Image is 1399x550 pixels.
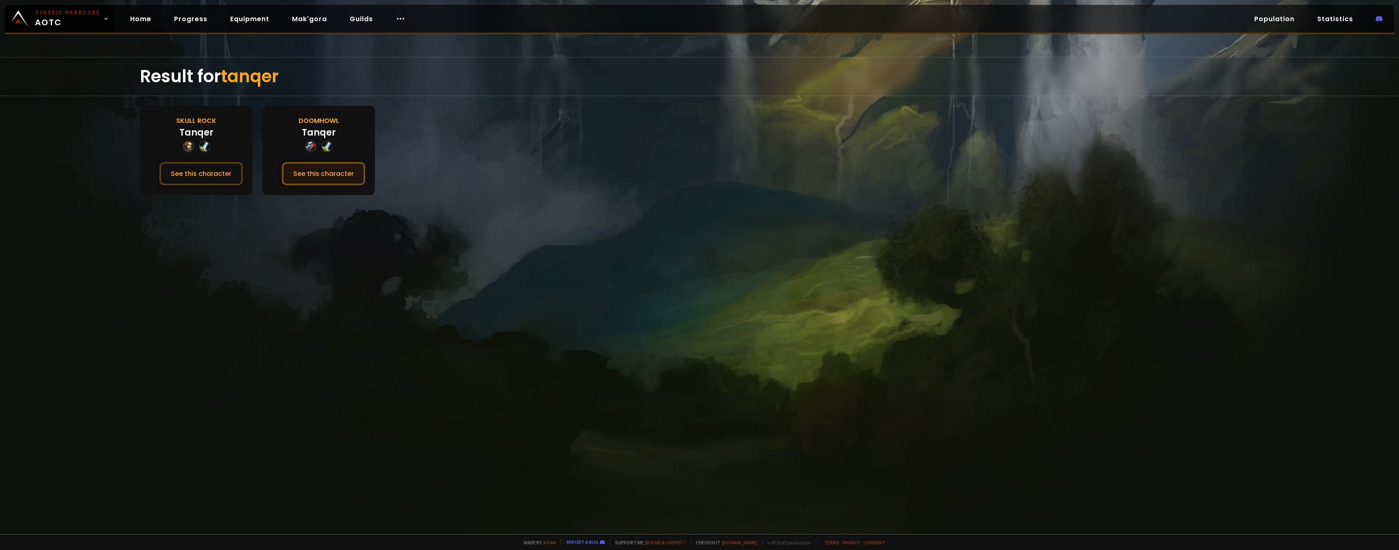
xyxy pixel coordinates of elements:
[224,11,276,27] a: Equipment
[543,539,556,546] a: a fan
[645,539,686,546] a: Buy me a coffee
[762,539,811,546] span: v. d752d5 - production
[5,5,114,33] a: Classic HardcoreAOTC
[221,64,279,88] span: tanqer
[168,11,214,27] a: Progress
[567,539,598,545] a: Report a bug
[124,11,158,27] a: Home
[519,539,556,546] span: Made by
[302,126,336,139] div: Tanqer
[843,539,860,546] a: Privacy
[610,539,686,546] span: Support me,
[35,9,100,16] small: Classic Hardcore
[159,162,243,185] button: See this character
[140,57,1259,96] div: Result for
[691,539,757,546] span: Checkout
[722,539,757,546] a: [DOMAIN_NAME]
[179,126,214,139] div: Tanqer
[1248,11,1301,27] a: Population
[285,11,333,27] a: Mak'gora
[299,116,339,126] div: Doomhowl
[824,539,839,546] a: Terms
[282,162,365,185] button: See this character
[343,11,379,27] a: Guilds
[176,116,216,126] div: Skull Rock
[35,9,100,28] span: AOTC
[863,539,885,546] a: Consent
[1311,11,1360,27] a: Statistics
